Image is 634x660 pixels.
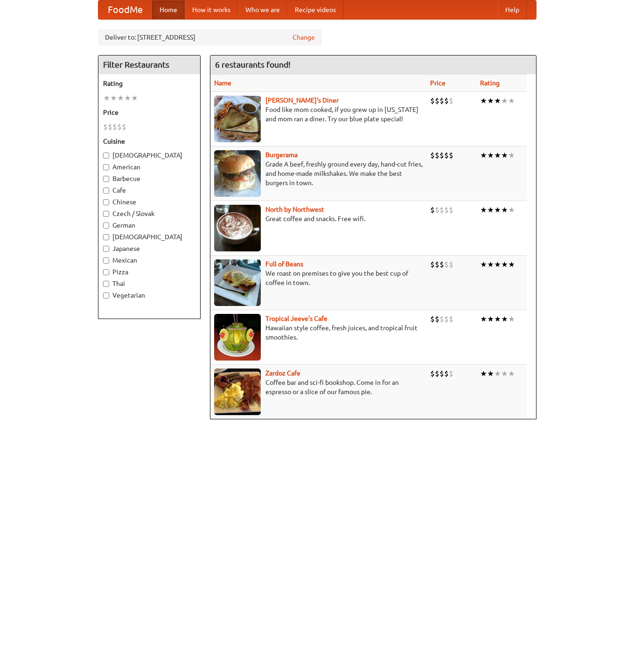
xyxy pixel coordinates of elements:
[214,160,423,188] p: Grade A beef, freshly ground every day, hand-cut fries, and home-made milkshakes. We make the bes...
[103,281,109,287] input: Thai
[103,211,109,217] input: Czech / Slovak
[214,214,423,223] p: Great coffee and snacks. Free wifi.
[215,60,291,69] ng-pluralize: 6 restaurants found!
[98,0,152,19] a: FoodMe
[435,259,439,270] li: $
[444,259,449,270] li: $
[494,259,501,270] li: ★
[103,279,195,288] label: Thai
[430,205,435,215] li: $
[103,151,195,160] label: [DEMOGRAPHIC_DATA]
[508,96,515,106] li: ★
[435,96,439,106] li: $
[439,205,444,215] li: $
[214,105,423,124] p: Food like mom cooked, if you grew up in [US_STATE] and mom ran a diner. Try our blue plate special!
[214,259,261,306] img: beans.jpg
[185,0,238,19] a: How it works
[103,174,195,183] label: Barbecue
[487,259,494,270] li: ★
[265,206,324,213] a: North by Northwest
[480,368,487,379] li: ★
[293,33,315,42] a: Change
[238,0,287,19] a: Who we are
[480,150,487,160] li: ★
[430,259,435,270] li: $
[487,314,494,324] li: ★
[435,205,439,215] li: $
[508,368,515,379] li: ★
[508,205,515,215] li: ★
[435,314,439,324] li: $
[508,259,515,270] li: ★
[287,0,343,19] a: Recipe videos
[430,150,435,160] li: $
[449,96,453,106] li: $
[487,96,494,106] li: ★
[214,269,423,287] p: We roast on premises to give you the best cup of coffee in town.
[265,97,339,104] a: [PERSON_NAME]'s Diner
[508,314,515,324] li: ★
[444,150,449,160] li: $
[103,232,195,242] label: [DEMOGRAPHIC_DATA]
[103,256,195,265] label: Mexican
[214,79,231,87] a: Name
[487,368,494,379] li: ★
[152,0,185,19] a: Home
[103,199,109,205] input: Chinese
[103,197,195,207] label: Chinese
[103,164,109,170] input: American
[480,96,487,106] li: ★
[439,368,444,379] li: $
[214,323,423,342] p: Hawaiian style coffee, fresh juices, and tropical fruit smoothies.
[444,96,449,106] li: $
[103,221,195,230] label: German
[103,257,109,264] input: Mexican
[214,205,261,251] img: north.jpg
[214,96,261,142] img: sallys.jpg
[265,369,300,377] a: Zardoz Cafe
[108,122,112,132] li: $
[103,186,195,195] label: Cafe
[501,150,508,160] li: ★
[444,314,449,324] li: $
[214,378,423,396] p: Coffee bar and sci-fi bookshop. Come in for an espresso or a slice of our famous pie.
[487,205,494,215] li: ★
[122,122,126,132] li: $
[449,368,453,379] li: $
[501,96,508,106] li: ★
[494,205,501,215] li: ★
[449,205,453,215] li: $
[103,122,108,132] li: $
[103,246,109,252] input: Japanese
[494,96,501,106] li: ★
[103,188,109,194] input: Cafe
[508,150,515,160] li: ★
[265,151,298,159] b: Burgerama
[430,79,446,87] a: Price
[124,93,131,103] li: ★
[214,150,261,197] img: burgerama.jpg
[98,29,322,46] div: Deliver to: [STREET_ADDRESS]
[480,259,487,270] li: ★
[98,56,200,74] h4: Filter Restaurants
[103,153,109,159] input: [DEMOGRAPHIC_DATA]
[117,93,124,103] li: ★
[103,176,109,182] input: Barbecue
[103,244,195,253] label: Japanese
[449,150,453,160] li: $
[103,267,195,277] label: Pizza
[487,150,494,160] li: ★
[501,314,508,324] li: ★
[265,315,327,322] a: Tropical Jeeve's Cafe
[103,292,109,299] input: Vegetarian
[439,314,444,324] li: $
[444,205,449,215] li: $
[439,259,444,270] li: $
[103,222,109,229] input: German
[494,150,501,160] li: ★
[449,259,453,270] li: $
[439,96,444,106] li: $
